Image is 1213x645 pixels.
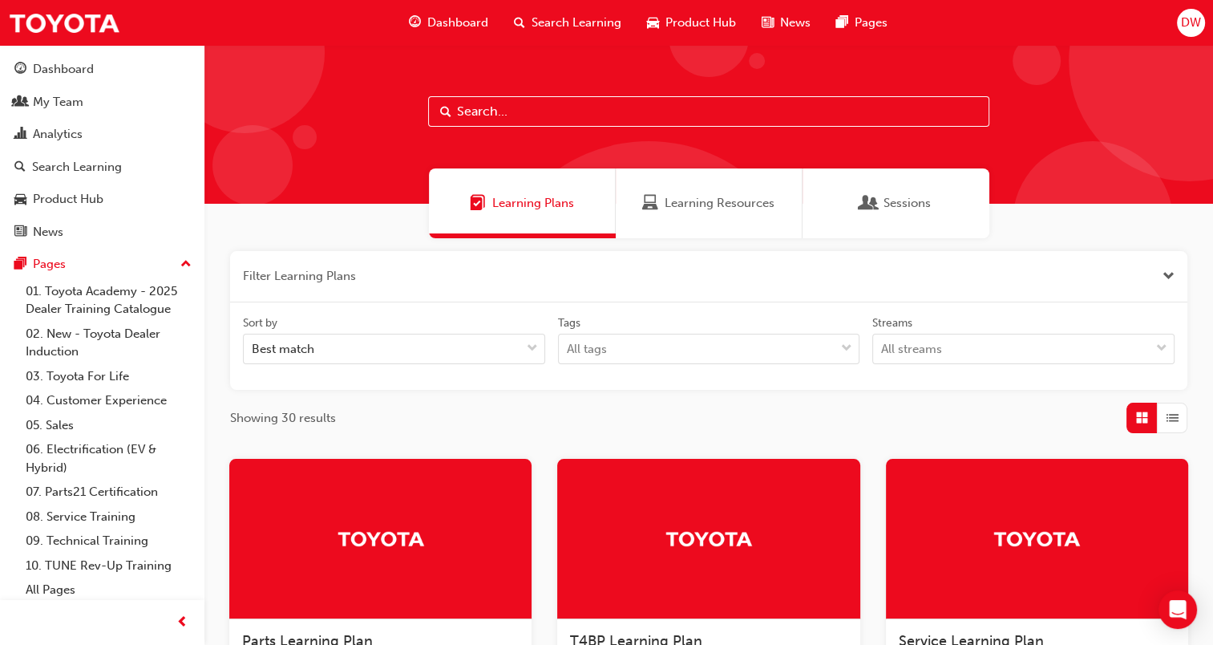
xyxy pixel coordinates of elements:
a: Analytics [6,120,198,149]
img: Trak [337,525,425,553]
span: News [780,14,811,32]
a: Learning PlansLearning Plans [429,168,616,238]
div: Streams [872,315,912,331]
img: Trak [993,525,1081,553]
span: List [1167,409,1179,428]
div: All tags [567,340,607,359]
div: Search Learning [32,158,122,176]
div: Product Hub [33,190,103,209]
div: My Team [33,93,83,112]
span: Pages [855,14,888,32]
a: 06. Electrification (EV & Hybrid) [19,437,198,480]
a: 01. Toyota Academy - 2025 Dealer Training Catalogue [19,279,198,322]
span: search-icon [14,160,26,175]
span: search-icon [514,13,525,33]
span: Grid [1136,409,1148,428]
span: guage-icon [409,13,421,33]
a: 04. Customer Experience [19,388,198,413]
span: Learning Resources [665,194,774,213]
span: Showing 30 results [230,409,336,428]
div: Best match [252,340,314,359]
a: 10. TUNE Rev-Up Training [19,554,198,578]
a: car-iconProduct Hub [634,6,749,39]
div: Open Intercom Messenger [1158,590,1197,629]
span: people-icon [14,95,26,110]
div: Pages [33,255,66,274]
span: news-icon [14,225,26,240]
span: pages-icon [836,13,848,33]
span: Learning Plans [492,194,574,213]
label: tagOptions [558,315,860,365]
a: My Team [6,87,198,117]
img: Trak [665,525,753,553]
input: Search... [428,96,989,127]
span: Search [440,103,451,121]
a: search-iconSearch Learning [501,6,634,39]
a: 09. Technical Training [19,529,198,554]
span: guage-icon [14,63,26,77]
span: news-icon [762,13,774,33]
span: down-icon [841,339,852,359]
div: Sort by [243,315,277,331]
button: Close the filter [1162,267,1175,286]
span: Learning Resources [642,194,658,213]
a: guage-iconDashboard [396,6,501,39]
a: Learning ResourcesLearning Resources [616,168,803,238]
a: news-iconNews [749,6,823,39]
a: 05. Sales [19,413,198,438]
a: News [6,217,198,247]
a: Dashboard [6,55,198,84]
span: pages-icon [14,258,26,272]
span: Sessions [883,194,931,213]
span: up-icon [180,254,192,275]
span: DW [1181,14,1201,32]
div: Dashboard [33,60,94,79]
div: Tags [558,315,580,331]
a: Search Learning [6,152,198,182]
a: 03. Toyota For Life [19,364,198,389]
span: chart-icon [14,128,26,142]
img: Trak [8,5,120,41]
button: Pages [6,249,198,279]
a: 07. Parts21 Certification [19,480,198,505]
div: All streams [881,340,942,359]
a: Product Hub [6,185,198,214]
a: 08. Service Training [19,505,198,529]
span: Learning Plans [470,194,486,213]
a: 02. New - Toyota Dealer Induction [19,322,198,364]
a: All Pages [19,578,198,602]
a: pages-iconPages [823,6,900,39]
span: car-icon [647,13,659,33]
div: Analytics [33,125,83,144]
button: DashboardMy TeamAnalyticsSearch LearningProduct HubNews [6,51,198,249]
a: SessionsSessions [803,168,989,238]
button: DW [1177,9,1205,37]
span: Search Learning [532,14,621,32]
span: car-icon [14,193,26,207]
span: prev-icon [176,613,188,633]
span: Sessions [861,194,877,213]
span: down-icon [1156,339,1167,359]
div: News [33,223,63,241]
span: down-icon [527,339,538,359]
span: Product Hub [665,14,736,32]
span: Dashboard [427,14,488,32]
